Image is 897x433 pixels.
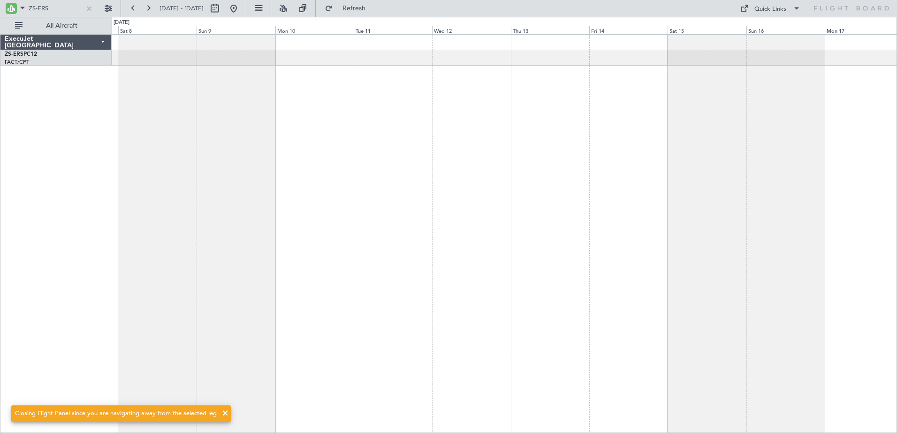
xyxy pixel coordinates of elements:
button: All Aircraft [10,18,102,33]
span: Refresh [334,5,374,12]
span: All Aircraft [24,22,99,29]
a: ZS-ERSPC12 [5,52,37,57]
button: Refresh [320,1,377,16]
span: [DATE] - [DATE] [160,4,204,13]
button: Quick Links [736,1,805,16]
div: [DATE] [114,19,129,27]
div: Quick Links [754,5,786,14]
span: ZS-ERS [5,52,23,57]
div: Sun 16 [746,26,825,34]
div: Wed 12 [432,26,510,34]
a: FACT/CPT [5,59,29,66]
div: Sat 15 [668,26,746,34]
div: Closing Flight Panel since you are navigating away from the selected leg [15,409,217,418]
div: Mon 10 [275,26,354,34]
input: A/C (Reg. or Type) [29,1,83,15]
div: Thu 13 [511,26,589,34]
div: Fri 14 [589,26,668,34]
div: Sun 9 [197,26,275,34]
div: Tue 11 [354,26,432,34]
div: Sat 8 [118,26,197,34]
